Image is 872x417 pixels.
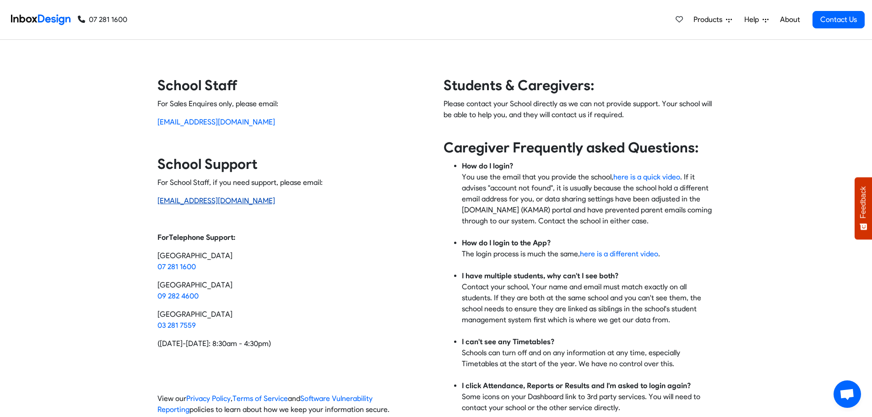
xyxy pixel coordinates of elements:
[462,162,513,170] strong: How do I login?
[462,381,691,390] strong: I click Attendance, Reports or Results and I'm asked to login again?
[157,292,199,300] a: 09 282 4600
[693,14,726,25] span: Products
[613,173,680,181] a: here is a quick video
[157,118,275,126] a: [EMAIL_ADDRESS][DOMAIN_NAME]
[157,280,429,302] p: [GEOGRAPHIC_DATA]
[157,77,238,94] strong: School Staff
[859,186,867,218] span: Feedback
[444,98,715,131] p: Please contact your School directly as we can not provide support. Your school will be able to he...
[444,139,699,156] strong: Caregiver Frequently asked Questions:
[462,238,715,271] li: The login process is much the same, .
[744,14,763,25] span: Help
[157,233,169,242] strong: For
[78,14,127,25] a: 07 281 1600
[444,77,594,94] strong: Students & Caregivers:
[462,337,554,346] strong: I can't see any Timetables?
[462,380,715,413] li: Some icons on your Dashboard link to 3rd party services. You will need to contact your school or ...
[812,11,865,28] a: Contact Us
[462,336,715,380] li: Schools can turn off and on any information at any time, especially Timetables at the start of th...
[157,262,196,271] a: 07 281 1600
[462,238,551,247] strong: How do I login to the App?
[855,177,872,239] button: Feedback - Show survey
[157,338,429,349] p: ([DATE]-[DATE]: 8:30am - 4:30pm)
[157,196,275,205] a: [EMAIL_ADDRESS][DOMAIN_NAME]
[690,11,736,29] a: Products
[462,271,715,336] li: Contact your school, Your name and email must match exactly on all students. If they are both at ...
[580,249,658,258] a: here is a different video
[157,309,429,331] p: [GEOGRAPHIC_DATA]
[233,394,288,403] a: Terms of Service
[462,271,618,280] strong: I have multiple students, why can't I see both?
[157,156,257,173] strong: School Support
[157,177,429,188] p: For School Staff, if you need support, please email:
[834,380,861,408] a: Open chat
[462,161,715,238] li: You use the email that you provide the school, . If it advises "account not found", it is usually...
[157,321,196,330] a: 03 281 7559
[157,98,429,109] p: For Sales Enquires only, please email:
[157,250,429,272] p: [GEOGRAPHIC_DATA]
[169,233,235,242] strong: Telephone Support:
[741,11,772,29] a: Help
[777,11,802,29] a: About
[186,394,231,403] a: Privacy Policy
[157,393,429,415] p: View our , and policies to learn about how we keep your information secure.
